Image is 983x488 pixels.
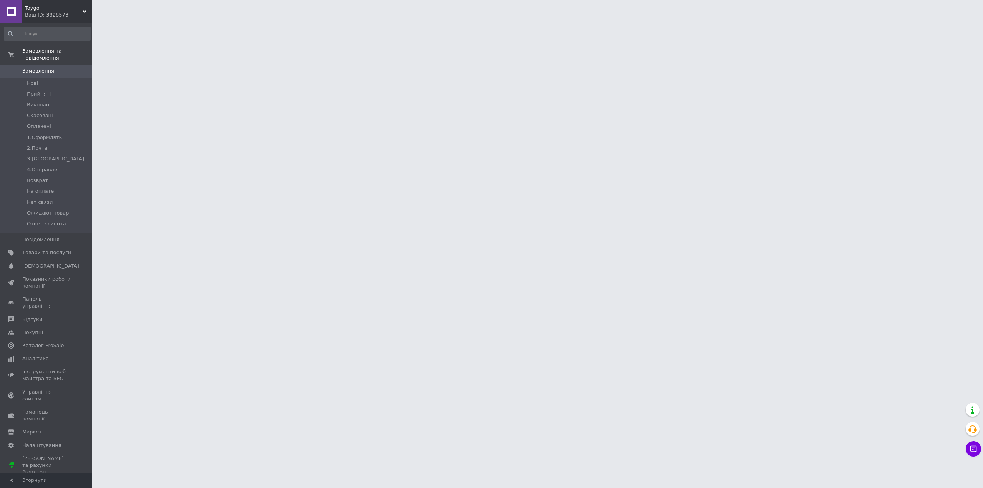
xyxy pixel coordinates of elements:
[22,296,71,309] span: Панель управління
[22,316,42,323] span: Відгуки
[27,155,84,162] span: 3.[GEOGRAPHIC_DATA]
[27,112,53,119] span: Скасовані
[22,236,60,243] span: Повідомлення
[22,442,61,449] span: Налаштування
[22,68,54,74] span: Замовлення
[27,220,66,227] span: Ответ клиента
[27,166,60,173] span: 4.Отправлен
[27,210,69,217] span: Ожидают товар
[25,5,83,12] span: Toygo
[22,249,71,256] span: Товари та послуги
[22,469,71,476] div: Prom топ
[27,80,38,87] span: Нові
[27,145,47,152] span: 2.Почта
[22,263,79,270] span: [DEMOGRAPHIC_DATA]
[27,101,51,108] span: Виконані
[22,276,71,289] span: Показники роботи компанії
[22,48,92,61] span: Замовлення та повідомлення
[22,428,42,435] span: Маркет
[22,342,64,349] span: Каталог ProSale
[22,455,71,476] span: [PERSON_NAME] та рахунки
[27,177,48,184] span: Возврат
[22,409,71,422] span: Гаманець компанії
[27,91,51,98] span: Прийняті
[22,355,49,362] span: Аналітика
[4,27,91,41] input: Пошук
[22,389,71,402] span: Управління сайтом
[27,123,51,130] span: Оплачені
[27,199,53,206] span: Нет связи
[22,368,71,382] span: Інструменти веб-майстра та SEO
[22,329,43,336] span: Покупці
[27,188,54,195] span: На оплате
[27,134,62,141] span: 1.Оформлять
[966,441,981,457] button: Чат з покупцем
[25,12,92,18] div: Ваш ID: 3828573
